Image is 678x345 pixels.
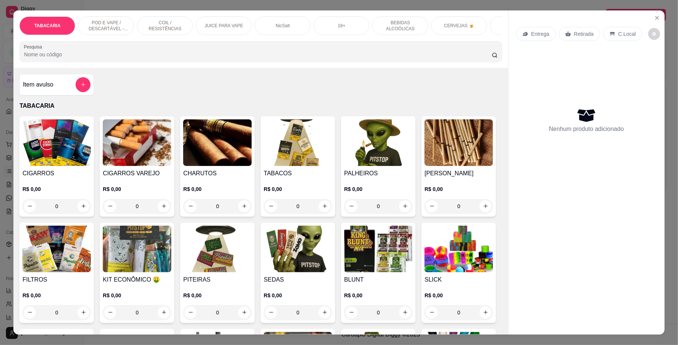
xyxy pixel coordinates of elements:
[103,226,171,272] img: product-image
[24,44,45,50] label: Pesquisa
[205,23,243,29] p: JUICE PARA VAPE
[651,12,663,24] button: Close
[183,226,252,272] img: product-image
[344,292,413,299] p: R$ 0,00
[183,185,252,193] p: R$ 0,00
[344,119,413,166] img: product-image
[22,275,91,284] h4: FILTROS
[34,23,60,29] p: TABACARIA
[183,275,252,284] h4: PITEIRAS
[424,185,493,193] p: R$ 0,00
[23,80,53,89] h4: Item avulso
[183,119,252,166] img: product-image
[22,292,91,299] p: R$ 0,00
[424,169,493,178] h4: [PERSON_NAME]
[76,77,90,92] button: add-separate-item
[424,275,493,284] h4: SLICK
[338,23,345,29] p: 18+
[424,226,493,272] img: product-image
[531,30,550,38] p: Entrega
[264,275,332,284] h4: SEDAS
[22,226,91,272] img: product-image
[276,23,290,29] p: NicSalt
[549,125,624,134] p: Nenhum produto adicionado
[103,169,171,178] h4: CIGARROS VAREJO
[19,101,502,110] p: TABACARIA
[103,292,171,299] p: R$ 0,00
[344,185,413,193] p: R$ 0,00
[424,119,493,166] img: product-image
[143,20,187,32] p: COIL / RESISTÊNCIAS
[85,20,128,32] p: POD E VAPE / DESCARTÁVEL - RECARREGAVEL
[618,30,636,38] p: C.Local
[648,28,660,40] button: decrease-product-quantity
[264,119,332,166] img: product-image
[264,185,332,193] p: R$ 0,00
[103,119,171,166] img: product-image
[22,169,91,178] h4: CIGARROS
[444,23,474,29] p: CERVEJAS 🍺
[344,275,413,284] h4: BLUNT
[344,226,413,272] img: product-image
[103,185,171,193] p: R$ 0,00
[379,20,422,32] p: BEBIDAS ALCOÓLICAS
[24,51,491,58] input: Pesquisa
[103,275,171,284] h4: KIT ECONÔMICO 🤑
[264,226,332,272] img: product-image
[264,292,332,299] p: R$ 0,00
[264,169,332,178] h4: TABACOS
[183,169,252,178] h4: CHARUTOS
[424,292,493,299] p: R$ 0,00
[22,185,91,193] p: R$ 0,00
[183,292,252,299] p: R$ 0,00
[22,119,91,166] img: product-image
[344,169,413,178] h4: PALHEIROS
[574,30,594,38] p: Retirada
